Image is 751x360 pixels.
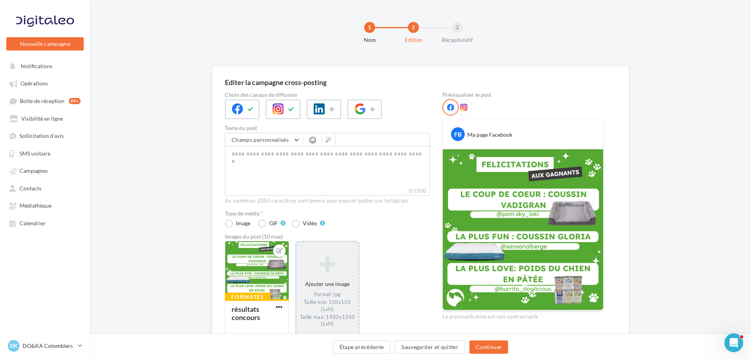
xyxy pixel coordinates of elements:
[452,22,463,33] div: 3
[5,59,82,73] button: Notifications
[69,98,81,104] div: 99+
[20,185,41,192] span: Contacts
[20,150,50,157] span: SMS unitaire
[225,234,430,239] div: Images du post (10 max)
[408,22,419,33] div: 2
[20,220,46,226] span: Calendrier
[225,293,271,301] div: Formatée
[225,187,430,195] label: 0/2200
[469,340,508,354] button: Continuer
[20,133,64,139] span: Sollicitation d'avis
[225,92,430,98] label: Choix des canaux de diffusion
[442,92,604,98] div: Prévisualiser le post
[21,115,63,122] span: Visibilité en ligne
[20,80,48,87] span: Opérations
[20,168,48,174] span: Campagnes
[236,221,250,226] div: Image
[10,342,18,350] span: DK
[20,203,52,209] span: Médiathèque
[5,163,85,177] a: Campagnes
[5,128,85,143] a: Sollicitation d'avis
[388,36,438,44] div: Edition
[232,136,289,143] span: Champs personnalisés
[395,340,465,354] button: Sauvegarder et quitter
[345,36,395,44] div: Nom
[6,37,84,51] button: Nouvelle campagne
[5,94,85,108] a: Boîte de réception99+
[467,131,512,139] div: Ma page Facebook
[451,127,465,141] div: FB
[225,125,430,131] label: Texte du post
[225,211,430,216] label: Type de média *
[5,146,85,160] a: SMS unitaire
[364,22,375,33] div: 1
[442,310,604,320] div: La prévisualisation est non-contractuelle
[5,198,85,212] a: Médiathèque
[6,338,84,353] a: DK DO&KA Colombiers
[269,221,278,226] div: GIF
[432,36,482,44] div: Récapitulatif
[724,333,743,352] iframe: Intercom live chat
[23,342,75,350] p: DO&KA Colombiers
[333,340,391,354] button: Étape précédente
[5,76,85,90] a: Opérations
[225,79,327,86] div: Editer la campagne cross-posting
[21,63,52,69] span: Notifications
[5,216,85,230] a: Calendrier
[232,305,260,322] div: résultats concours
[303,221,317,226] div: Vidéo
[5,181,85,195] a: Contacts
[225,197,430,204] div: Au maximum 2200 caractères sont permis pour pouvoir publier sur Instagram
[5,111,85,125] a: Visibilité en ligne
[20,98,65,104] span: Boîte de réception
[225,133,303,147] button: Champs personnalisés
